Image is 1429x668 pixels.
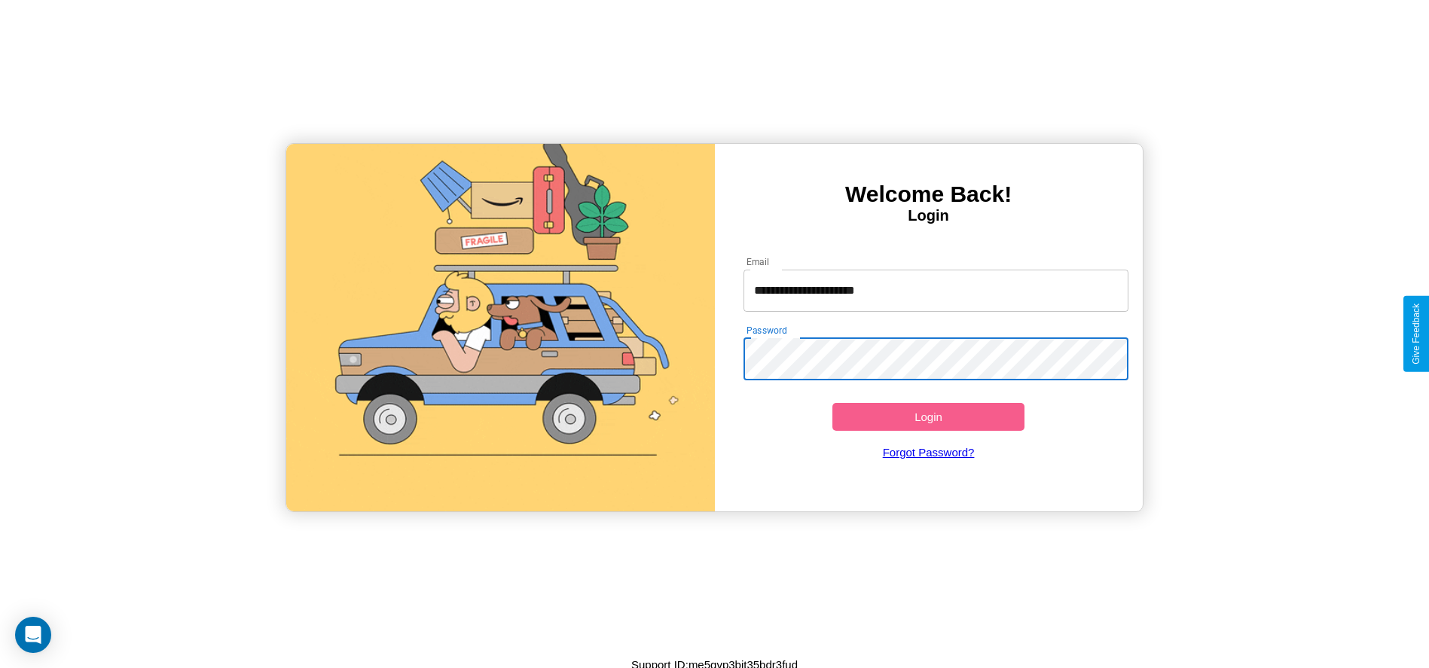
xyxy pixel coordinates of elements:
img: gif [286,144,714,511]
div: Give Feedback [1411,303,1421,365]
a: Forgot Password? [736,431,1121,474]
div: Open Intercom Messenger [15,617,51,653]
button: Login [832,403,1025,431]
h4: Login [715,207,1143,224]
h3: Welcome Back! [715,181,1143,207]
label: Password [747,324,786,337]
label: Email [747,255,770,268]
